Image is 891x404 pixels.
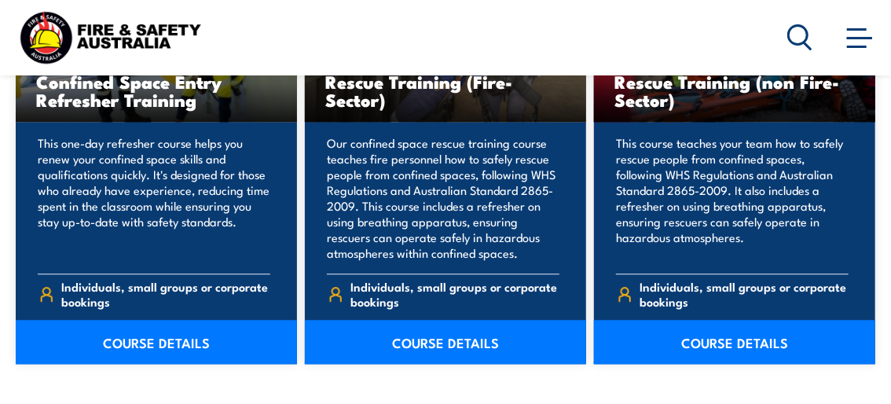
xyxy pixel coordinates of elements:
h3: Undertake Confined Space Rescue Training (non Fire-Sector) [614,54,855,108]
span: Individuals, small groups or corporate bookings [351,279,560,309]
p: This course teaches your team how to safely rescue people from confined spaces, following WHS Reg... [616,135,849,261]
span: Individuals, small groups or corporate bookings [640,279,849,309]
a: COURSE DETAILS [305,320,586,364]
h3: Confined Space Entry Refresher Training [36,72,277,108]
p: This one-day refresher course helps you renew your confined space skills and qualifications quick... [38,135,270,261]
a: COURSE DETAILS [594,320,875,364]
h3: Undertake Confined Space Rescue Training (Fire-Sector) [325,54,566,108]
p: Our confined space rescue training course teaches fire personnel how to safely rescue people from... [327,135,559,261]
a: COURSE DETAILS [16,320,297,364]
span: Individuals, small groups or corporate bookings [62,279,271,309]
